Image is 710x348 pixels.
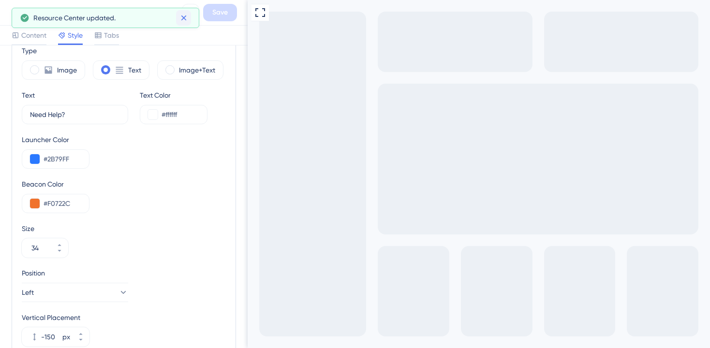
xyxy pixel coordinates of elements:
[68,29,83,41] span: Style
[30,109,120,120] input: Get Started
[72,337,89,347] button: px
[22,178,226,190] div: Beacon Color
[8,2,48,14] span: Need Help?
[179,64,215,76] label: Image+Text
[31,6,178,19] div: Reportwell 2.0 Resource Center
[55,5,58,13] div: 3
[21,29,46,41] span: Content
[212,7,228,18] span: Save
[22,134,89,145] div: Launcher Color
[57,64,77,76] label: Image
[22,312,89,323] div: Vertical Placement
[22,223,226,234] div: Size
[22,283,128,302] button: Left
[104,29,119,41] span: Tabs
[22,287,34,298] span: Left
[140,89,207,101] div: Text Color
[62,331,70,343] div: px
[22,45,226,57] div: Type
[72,327,89,337] button: px
[33,12,116,24] span: Resource Center updated.
[22,89,35,101] div: Text
[128,64,141,76] label: Text
[22,267,128,279] div: Position
[203,4,237,21] button: Save
[41,331,60,343] input: px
